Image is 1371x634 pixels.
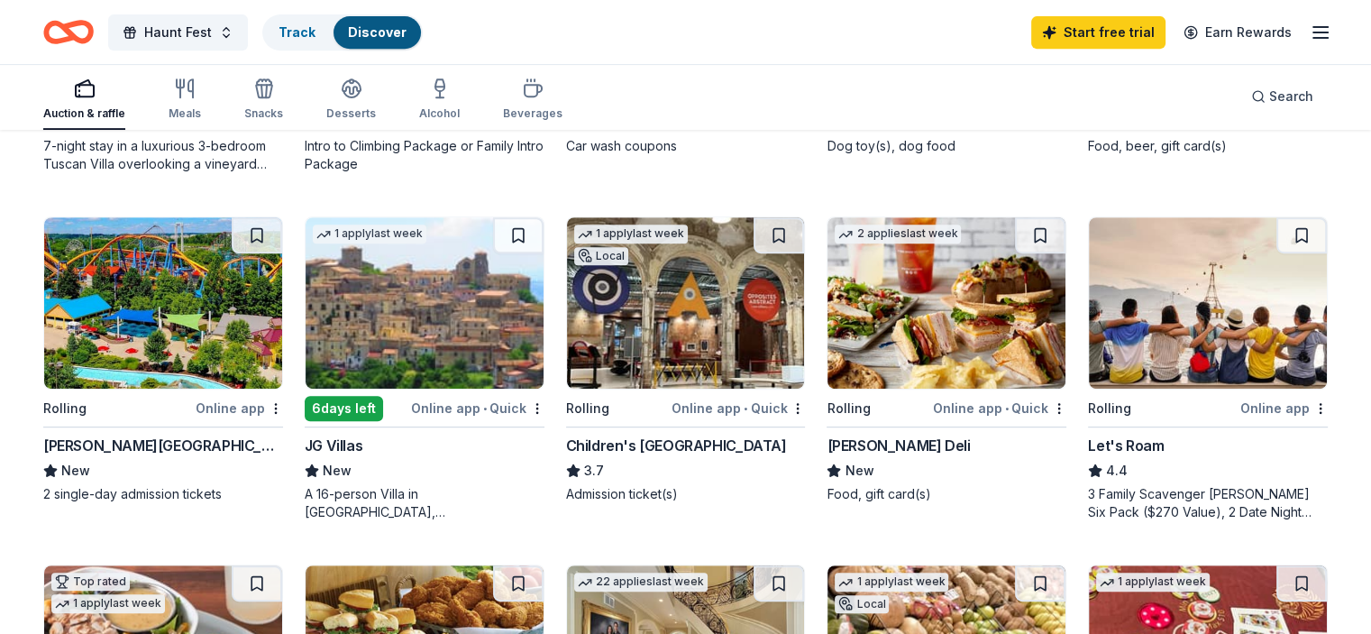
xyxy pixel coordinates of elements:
[835,595,889,613] div: Local
[672,397,805,419] div: Online app Quick
[1240,397,1328,419] div: Online app
[1088,435,1164,456] div: Let's Roam
[1269,86,1313,107] span: Search
[744,401,747,416] span: •
[574,225,688,243] div: 1 apply last week
[419,70,460,130] button: Alcohol
[933,397,1066,419] div: Online app Quick
[44,217,282,389] img: Image for Dorney Park & Wildwater Kingdom
[43,398,87,419] div: Rolling
[566,137,806,155] div: Car wash coupons
[827,137,1066,155] div: Dog toy(s), dog food
[411,397,544,419] div: Online app Quick
[51,594,165,613] div: 1 apply last week
[574,247,628,265] div: Local
[419,106,460,121] div: Alcohol
[827,398,870,419] div: Rolling
[1173,16,1302,49] a: Earn Rewards
[827,217,1065,389] img: Image for McAlister's Deli
[323,460,352,482] span: New
[566,398,609,419] div: Rolling
[835,225,961,243] div: 2 applies last week
[313,225,426,243] div: 1 apply last week
[1031,16,1165,49] a: Start free trial
[574,573,708,592] div: 22 applies last week
[306,217,544,389] img: Image for JG Villas
[51,573,130,591] div: Top rated
[1005,401,1009,416] span: •
[244,106,283,121] div: Snacks
[1088,398,1131,419] div: Rolling
[43,106,125,121] div: Auction & raffle
[566,435,787,456] div: Children's [GEOGRAPHIC_DATA]
[43,137,283,173] div: 7-night stay in a luxurious 3-bedroom Tuscan Villa overlooking a vineyard and the ancient walled ...
[827,485,1066,503] div: Food, gift card(s)
[503,106,562,121] div: Beverages
[348,24,407,40] a: Discover
[61,460,90,482] span: New
[326,70,376,130] button: Desserts
[566,216,806,503] a: Image for Children's Museum of Pittsburgh1 applylast weekLocalRollingOnline app•QuickChildren's [...
[827,435,970,456] div: [PERSON_NAME] Deli
[43,11,94,53] a: Home
[144,22,212,43] span: Haunt Fest
[1088,137,1328,155] div: Food, beer, gift card(s)
[835,573,948,592] div: 1 apply last week
[845,460,873,482] span: New
[1096,573,1210,592] div: 1 apply last week
[305,137,544,173] div: Intro to Climbing Package or Family Intro Package
[326,106,376,121] div: Desserts
[43,435,283,456] div: [PERSON_NAME][GEOGRAPHIC_DATA]
[305,216,544,521] a: Image for JG Villas1 applylast week6days leftOnline app•QuickJG VillasNewA 16-person Villa in [GE...
[305,435,362,456] div: JG Villas
[567,217,805,389] img: Image for Children's Museum of Pittsburgh
[1088,485,1328,521] div: 3 Family Scavenger [PERSON_NAME] Six Pack ($270 Value), 2 Date Night Scavenger [PERSON_NAME] Two ...
[196,397,283,419] div: Online app
[566,485,806,503] div: Admission ticket(s)
[584,460,604,482] span: 3.7
[244,70,283,130] button: Snacks
[1106,460,1128,482] span: 4.4
[1088,216,1328,521] a: Image for Let's RoamRollingOnline appLet's Roam4.43 Family Scavenger [PERSON_NAME] Six Pack ($270...
[108,14,248,51] button: Haunt Fest
[483,401,487,416] span: •
[43,70,125,130] button: Auction & raffle
[43,216,283,503] a: Image for Dorney Park & Wildwater KingdomRollingOnline app[PERSON_NAME][GEOGRAPHIC_DATA]New2 sing...
[305,485,544,521] div: A 16-person Villa in [GEOGRAPHIC_DATA], [GEOGRAPHIC_DATA], [GEOGRAPHIC_DATA] for 7days/6nights (R...
[169,70,201,130] button: Meals
[1089,217,1327,389] img: Image for Let's Roam
[503,70,562,130] button: Beverages
[279,24,315,40] a: Track
[169,106,201,121] div: Meals
[305,396,383,421] div: 6 days left
[827,216,1066,503] a: Image for McAlister's Deli2 applieslast weekRollingOnline app•Quick[PERSON_NAME] DeliNewFood, gif...
[262,14,423,51] button: TrackDiscover
[1237,78,1328,115] button: Search
[43,485,283,503] div: 2 single-day admission tickets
